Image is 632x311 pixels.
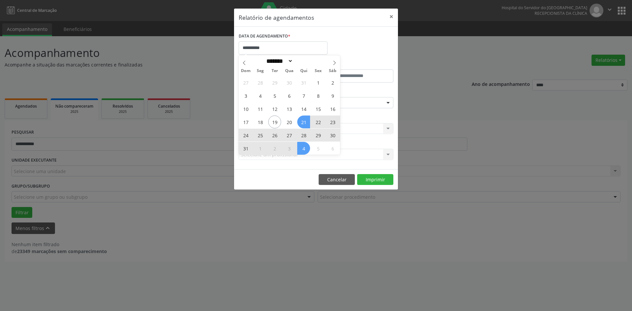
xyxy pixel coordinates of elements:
span: Agosto 19, 2025 [268,116,281,128]
span: Agosto 30, 2025 [326,129,339,142]
span: Sáb [326,69,340,73]
span: Agosto 3, 2025 [239,89,252,102]
span: Julho 29, 2025 [268,76,281,89]
input: Year [293,58,315,65]
span: Julho 28, 2025 [254,76,267,89]
span: Setembro 6, 2025 [326,142,339,155]
span: Agosto 1, 2025 [312,76,325,89]
button: Close [385,9,398,25]
button: Cancelar [319,174,355,185]
span: Agosto 7, 2025 [297,89,310,102]
span: Julho 31, 2025 [297,76,310,89]
span: Agosto 18, 2025 [254,116,267,128]
span: Agosto 28, 2025 [297,129,310,142]
span: Agosto 17, 2025 [239,116,252,128]
span: Qua [282,69,297,73]
span: Seg [253,69,268,73]
span: Agosto 12, 2025 [268,102,281,115]
span: Agosto 6, 2025 [283,89,296,102]
span: Agosto 23, 2025 [326,116,339,128]
label: ATÉ [318,59,393,69]
span: Qui [297,69,311,73]
span: Agosto 25, 2025 [254,129,267,142]
span: Agosto 31, 2025 [239,142,252,155]
span: Julho 30, 2025 [283,76,296,89]
span: Agosto 15, 2025 [312,102,325,115]
span: Agosto 9, 2025 [326,89,339,102]
label: DATA DE AGENDAMENTO [239,31,290,41]
span: Agosto 11, 2025 [254,102,267,115]
button: Imprimir [357,174,393,185]
span: Agosto 4, 2025 [254,89,267,102]
span: Agosto 22, 2025 [312,116,325,128]
span: Agosto 27, 2025 [283,129,296,142]
span: Julho 27, 2025 [239,76,252,89]
span: Agosto 14, 2025 [297,102,310,115]
span: Sex [311,69,326,73]
span: Agosto 13, 2025 [283,102,296,115]
span: Agosto 16, 2025 [326,102,339,115]
h5: Relatório de agendamentos [239,13,314,22]
span: Agosto 20, 2025 [283,116,296,128]
span: Setembro 5, 2025 [312,142,325,155]
span: Setembro 2, 2025 [268,142,281,155]
span: Agosto 10, 2025 [239,102,252,115]
span: Agosto 8, 2025 [312,89,325,102]
span: Agosto 2, 2025 [326,76,339,89]
select: Month [264,58,293,65]
span: Setembro 3, 2025 [283,142,296,155]
span: Agosto 26, 2025 [268,129,281,142]
span: Agosto 24, 2025 [239,129,252,142]
span: Agosto 21, 2025 [297,116,310,128]
span: Ter [268,69,282,73]
span: Dom [239,69,253,73]
span: Setembro 4, 2025 [297,142,310,155]
span: Setembro 1, 2025 [254,142,267,155]
span: Agosto 5, 2025 [268,89,281,102]
span: Agosto 29, 2025 [312,129,325,142]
